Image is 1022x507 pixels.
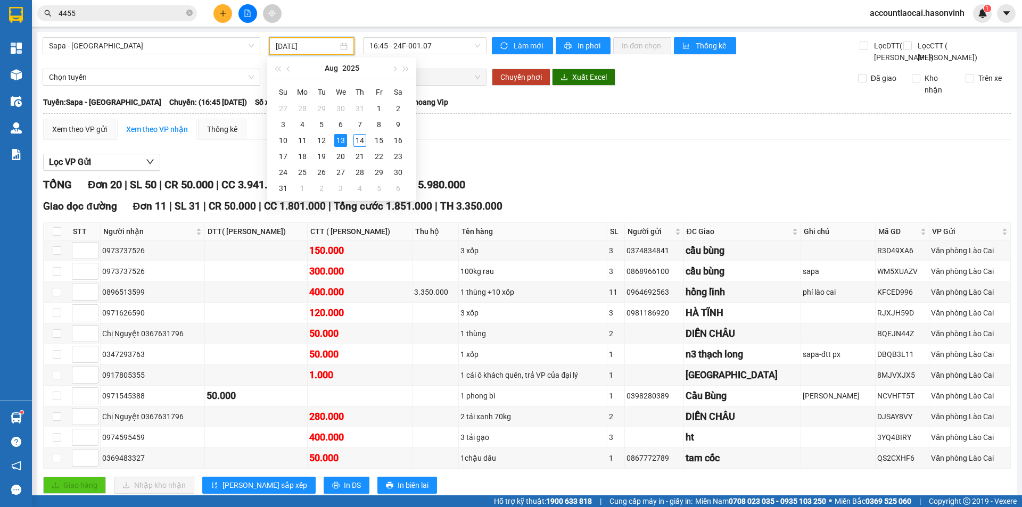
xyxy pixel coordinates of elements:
[931,411,1009,422] div: Văn phòng Lào Cai
[460,390,605,402] div: 1 phong bì
[696,40,728,52] span: Thống kê
[315,182,328,195] div: 2
[11,149,22,160] img: solution-icon
[392,118,405,131] div: 9
[460,245,605,256] div: 3 xốp
[389,84,408,101] th: Sa
[296,134,309,147] div: 11
[334,182,347,195] div: 3
[207,123,237,135] div: Thống kê
[334,102,347,115] div: 30
[877,245,928,256] div: R3D49XA6
[373,166,385,179] div: 29
[209,200,256,212] span: CR 50.000
[686,264,799,279] div: cầu bùng
[293,84,312,101] th: Mo
[274,148,293,164] td: 2025-08-17
[392,102,405,115] div: 2
[312,180,331,196] td: 2025-09-02
[578,40,602,52] span: In phơi
[309,347,410,362] div: 50.000
[312,132,331,148] td: 2025-08-12
[369,180,389,196] td: 2025-09-05
[877,348,928,360] div: DBQB3L11
[686,326,799,341] div: DIỄN CHÂU
[609,411,623,422] div: 2
[878,226,919,237] span: Mã GD
[686,368,799,383] div: [GEOGRAPHIC_DATA]
[334,150,347,163] div: 20
[997,4,1016,23] button: caret-down
[373,150,385,163] div: 22
[556,37,611,54] button: printerIn phơi
[43,200,117,212] span: Giao dọc đường
[609,307,623,319] div: 3
[389,148,408,164] td: 2025-08-23
[293,132,312,148] td: 2025-08-11
[274,101,293,117] td: 2025-07-27
[315,134,328,147] div: 12
[344,479,361,491] span: In DS
[175,200,201,212] span: SL 31
[373,182,385,195] div: 5
[460,286,605,298] div: 1 thùng +10 xốp
[607,223,625,240] th: SL
[328,200,331,212] span: |
[159,178,162,191] span: |
[350,148,369,164] td: 2025-08-21
[331,132,350,148] td: 2025-08-13
[929,448,1011,469] td: Văn phòng Lào Cai
[277,102,290,115] div: 27
[492,37,553,54] button: syncLàm mới
[205,223,308,240] th: DTT( [PERSON_NAME])
[682,42,691,51] span: bar-chart
[102,286,203,298] div: 0896513599
[440,200,502,212] span: TH 3.350.000
[929,323,1011,344] td: Văn phòng Lào Cai
[312,84,331,101] th: Tu
[102,431,203,443] div: 0974595459
[274,164,293,180] td: 2025-08-24
[460,348,605,360] div: 1 xốp
[929,240,1011,261] td: Văn phòng Lào Cai
[353,134,366,147] div: 14
[552,69,615,86] button: downloadXuất Excel
[369,38,480,54] span: 16:45 - 24F-001.07
[803,286,873,298] div: phí lào cai
[392,182,405,195] div: 6
[460,369,605,381] div: 1 cái ô khách quên, trả VP của đại lý
[49,69,254,85] span: Chọn tuyến
[627,265,681,277] div: 0868966100
[609,390,623,402] div: 1
[687,226,790,237] span: ĐC Giao
[332,481,340,490] span: printer
[331,117,350,132] td: 2025-08-06
[309,368,410,383] div: 1.000
[274,132,293,148] td: 2025-08-10
[803,348,873,360] div: sapa-đtt px
[877,286,928,298] div: KFCED996
[877,265,928,277] div: WM5XUAZV
[293,148,312,164] td: 2025-08-18
[169,96,247,108] span: Chuyến: (16:45 [DATE])
[920,72,958,96] span: Kho nhận
[309,264,410,279] div: 300.000
[931,348,1009,360] div: Văn phòng Lào Cai
[377,477,437,494] button: printerIn biên lai
[88,178,122,191] span: Đơn 20
[331,148,350,164] td: 2025-08-20
[11,412,22,423] img: warehouse-icon
[876,386,930,406] td: NCVHFT5T
[353,166,366,179] div: 28
[102,328,203,339] div: Chị Nguyệt 0367631796
[392,166,405,179] div: 30
[564,42,573,51] span: printer
[296,150,309,163] div: 18
[202,477,316,494] button: sort-ascending[PERSON_NAME] sắp xếp
[312,164,331,180] td: 2025-08-26
[686,285,799,300] div: hồng lĩnh
[876,427,930,448] td: 3YQ4BIRY
[877,369,928,381] div: 8MJVXJX5
[309,326,410,341] div: 50.000
[309,285,410,300] div: 400.000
